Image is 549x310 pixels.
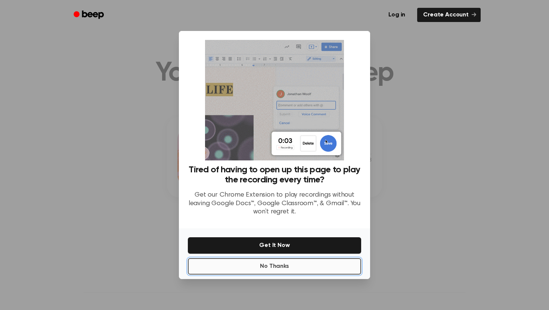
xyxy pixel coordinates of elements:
a: Log in [381,6,413,24]
p: Get our Chrome Extension to play recordings without leaving Google Docs™, Google Classroom™, & Gm... [188,191,361,216]
img: Beep extension in action [205,40,344,160]
button: No Thanks [188,258,361,275]
a: Create Account [417,8,481,22]
button: Get It Now [188,237,361,254]
h3: Tired of having to open up this page to play the recording every time? [188,165,361,185]
a: Beep [68,8,111,22]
